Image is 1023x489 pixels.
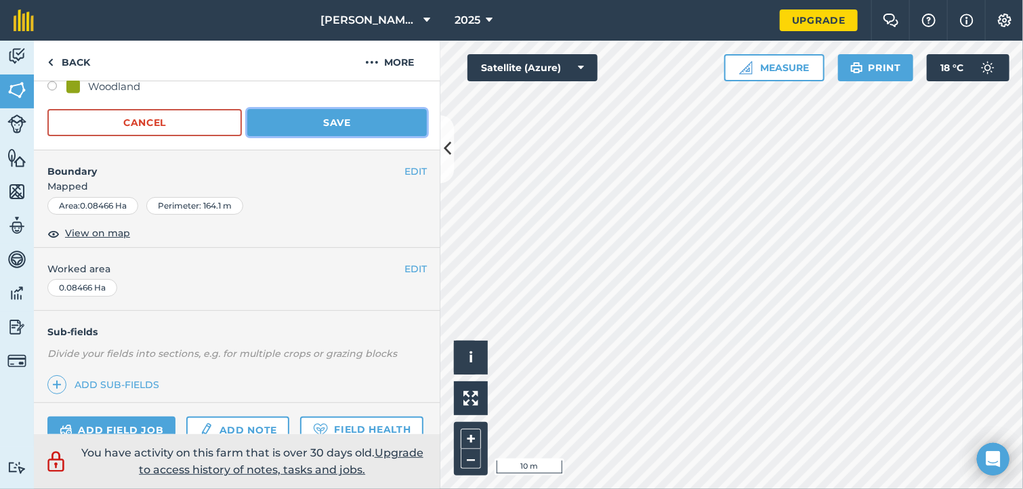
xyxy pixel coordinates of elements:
[960,12,974,28] img: svg+xml;base64,PHN2ZyB4bWxucz0iaHR0cDovL3d3dy53My5vcmcvMjAwMC9zdmciIHdpZHRoPSIxNyIgaGVpZ2h0PSIxNy...
[455,12,480,28] span: 2025
[883,14,899,27] img: Two speech bubbles overlapping with the left bubble in the forefront
[997,14,1013,27] img: A cog icon
[47,54,54,70] img: svg+xml;base64,PHN2ZyB4bWxucz0iaHR0cDovL3d3dy53My5vcmcvMjAwMC9zdmciIHdpZHRoPSI5IiBoZWlnaHQ9IjI0Ii...
[47,226,60,242] img: svg+xml;base64,PHN2ZyB4bWxucz0iaHR0cDovL3d3dy53My5vcmcvMjAwMC9zdmciIHdpZHRoPSIxOCIgaGVpZ2h0PSIyNC...
[7,46,26,66] img: svg+xml;base64,PD94bWwgdmVyc2lvbj0iMS4wIiBlbmNvZGluZz0idXRmLTgiPz4KPCEtLSBHZW5lcmF0b3I6IEFkb2JlIE...
[365,54,379,70] img: svg+xml;base64,PHN2ZyB4bWxucz0iaHR0cDovL3d3dy53My5vcmcvMjAwMC9zdmciIHdpZHRoPSIyMCIgaGVpZ2h0PSIyNC...
[739,61,753,75] img: Ruler icon
[7,249,26,270] img: svg+xml;base64,PD94bWwgdmVyc2lvbj0iMS4wIiBlbmNvZGluZz0idXRmLTgiPz4KPCEtLSBHZW5lcmF0b3I6IEFkb2JlIE...
[461,429,481,449] button: +
[34,150,404,179] h4: Boundary
[146,197,243,215] div: Perimeter : 164.1 m
[838,54,914,81] button: Print
[47,375,165,394] a: Add sub-fields
[850,60,863,76] img: svg+xml;base64,PHN2ZyB4bWxucz0iaHR0cDovL3d3dy53My5vcmcvMjAwMC9zdmciIHdpZHRoPSIxOSIgaGVpZ2h0PSIyNC...
[404,164,427,179] button: EDIT
[320,12,418,28] span: [PERSON_NAME] Farm
[724,54,824,81] button: Measure
[186,417,289,444] a: Add note
[7,80,26,100] img: svg+xml;base64,PHN2ZyB4bWxucz0iaHR0cDovL3d3dy53My5vcmcvMjAwMC9zdmciIHdpZHRoPSI1NiIgaGVpZ2h0PSI2MC...
[463,391,478,406] img: Four arrows, one pointing top left, one top right, one bottom right and the last bottom left
[47,347,397,360] em: Divide your fields into sections, e.g. for multiple crops or grazing blocks
[7,182,26,202] img: svg+xml;base64,PHN2ZyB4bWxucz0iaHR0cDovL3d3dy53My5vcmcvMjAwMC9zdmciIHdpZHRoPSI1NiIgaGVpZ2h0PSI2MC...
[7,114,26,133] img: svg+xml;base64,PD94bWwgdmVyc2lvbj0iMS4wIiBlbmNvZGluZz0idXRmLTgiPz4KPCEtLSBHZW5lcmF0b3I6IEFkb2JlIE...
[34,41,104,81] a: Back
[7,461,26,474] img: svg+xml;base64,PD94bWwgdmVyc2lvbj0iMS4wIiBlbmNvZGluZz0idXRmLTgiPz4KPCEtLSBHZW5lcmF0b3I6IEFkb2JlIE...
[47,226,130,242] button: View on map
[44,449,68,474] img: svg+xml;base64,PD94bWwgdmVyc2lvbj0iMS4wIiBlbmNvZGluZz0idXRmLTgiPz4KPCEtLSBHZW5lcmF0b3I6IEFkb2JlIE...
[47,279,117,297] div: 0.08466 Ha
[940,54,963,81] span: 18 ° C
[60,422,72,438] img: svg+xml;base64,PD94bWwgdmVyc2lvbj0iMS4wIiBlbmNvZGluZz0idXRmLTgiPz4KPCEtLSBHZW5lcmF0b3I6IEFkb2JlIE...
[927,54,1009,81] button: 18 °C
[199,422,213,438] img: svg+xml;base64,PD94bWwgdmVyc2lvbj0iMS4wIiBlbmNvZGluZz0idXRmLTgiPz4KPCEtLSBHZW5lcmF0b3I6IEFkb2JlIE...
[88,79,140,95] div: Woodland
[974,54,1001,81] img: svg+xml;base64,PD94bWwgdmVyc2lvbj0iMS4wIiBlbmNvZGluZz0idXRmLTgiPz4KPCEtLSBHZW5lcmF0b3I6IEFkb2JlIE...
[7,317,26,337] img: svg+xml;base64,PD94bWwgdmVyc2lvbj0iMS4wIiBlbmNvZGluZz0idXRmLTgiPz4KPCEtLSBHZW5lcmF0b3I6IEFkb2JlIE...
[404,261,427,276] button: EDIT
[65,226,130,240] span: View on map
[47,261,427,276] span: Worked area
[47,109,242,136] button: Cancel
[7,148,26,168] img: svg+xml;base64,PHN2ZyB4bWxucz0iaHR0cDovL3d3dy53My5vcmcvMjAwMC9zdmciIHdpZHRoPSI1NiIgaGVpZ2h0PSI2MC...
[7,283,26,303] img: svg+xml;base64,PD94bWwgdmVyc2lvbj0iMS4wIiBlbmNvZGluZz0idXRmLTgiPz4KPCEtLSBHZW5lcmF0b3I6IEFkb2JlIE...
[921,14,937,27] img: A question mark icon
[52,377,62,393] img: svg+xml;base64,PHN2ZyB4bWxucz0iaHR0cDovL3d3dy53My5vcmcvMjAwMC9zdmciIHdpZHRoPSIxNCIgaGVpZ2h0PSIyNC...
[7,215,26,236] img: svg+xml;base64,PD94bWwgdmVyc2lvbj0iMS4wIiBlbmNvZGluZz0idXRmLTgiPz4KPCEtLSBHZW5lcmF0b3I6IEFkb2JlIE...
[75,444,430,479] p: You have activity on this farm that is over 30 days old.
[300,417,423,444] a: Field Health
[467,54,598,81] button: Satellite (Azure)
[7,352,26,370] img: svg+xml;base64,PD94bWwgdmVyc2lvbj0iMS4wIiBlbmNvZGluZz0idXRmLTgiPz4KPCEtLSBHZW5lcmF0b3I6IEFkb2JlIE...
[47,417,175,444] a: Add field job
[247,109,427,136] button: Save
[977,443,1009,475] div: Open Intercom Messenger
[454,341,488,375] button: i
[34,179,440,194] span: Mapped
[780,9,858,31] a: Upgrade
[461,449,481,469] button: –
[34,324,440,339] h4: Sub-fields
[339,41,440,81] button: More
[469,349,473,366] span: i
[14,9,34,31] img: fieldmargin Logo
[47,197,138,215] div: Area : 0.08466 Ha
